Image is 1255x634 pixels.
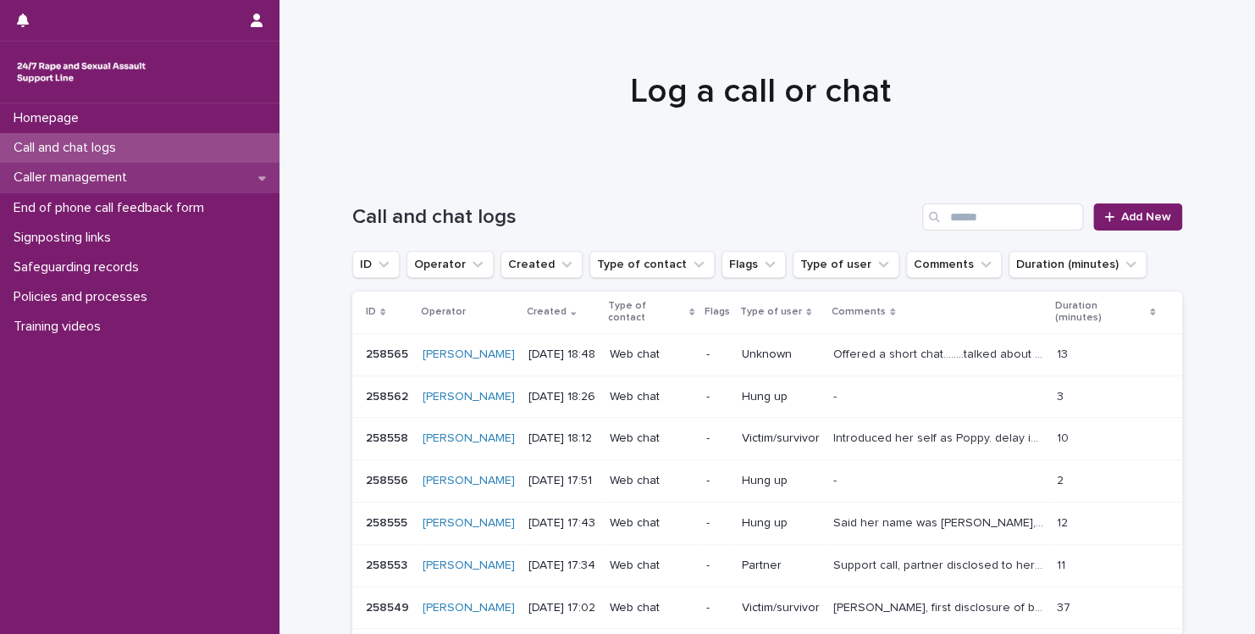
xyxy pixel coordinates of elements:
p: 2 [1057,470,1067,488]
p: Unknown [742,348,820,362]
p: - [833,387,840,404]
p: Web chat [609,431,692,446]
p: Call and chat logs [7,140,130,156]
button: Comments [906,251,1002,278]
p: Policies and processes [7,289,161,305]
p: - [706,601,728,615]
p: 258556 [366,470,412,488]
p: 10 [1057,428,1072,446]
p: - [706,348,728,362]
p: Flags [705,303,730,321]
p: [DATE] 18:48 [528,348,595,362]
button: Operator [406,251,494,278]
input: Search [922,203,1083,231]
p: Web chat [609,348,692,362]
button: Duration (minutes) [1009,251,1147,278]
p: [DATE] 18:26 [528,390,595,404]
p: Created [527,303,567,321]
p: [DATE] 17:51 [528,474,595,488]
p: 11 [1057,555,1069,573]
p: - [706,559,728,573]
tr: 258562258562 [PERSON_NAME] [DATE] 18:26Web chat-Hung up-- 33 [352,375,1182,418]
p: [DATE] 18:12 [528,431,595,446]
tr: 258553258553 [PERSON_NAME] [DATE] 17:34Web chat-PartnerSupport call, partner disclosed to her tha... [352,544,1182,587]
p: Comments [832,303,886,321]
p: - [706,431,728,446]
p: 258555 [366,513,411,531]
h1: Log a call or chat [346,71,1175,112]
tr: 258558258558 [PERSON_NAME] [DATE] 18:12Web chat-Victim/survivorIntroduced her self as Poppy. dela... [352,418,1182,460]
p: ID [366,303,376,321]
p: Safeguarding records [7,259,152,275]
p: 12 [1057,513,1071,531]
p: - [706,516,728,531]
tr: 258555258555 [PERSON_NAME] [DATE] 17:43Web chat-Hung upSaid her name was [PERSON_NAME], then hung... [352,502,1182,544]
p: 258553 [366,555,411,573]
p: [DATE] 17:43 [528,516,595,531]
span: Add New [1121,211,1171,223]
a: [PERSON_NAME] [423,390,515,404]
p: [DATE] 17:02 [528,601,595,615]
p: - [833,470,840,488]
p: Victim/survivor [742,601,820,615]
a: [PERSON_NAME] [423,559,515,573]
button: Flags [721,251,786,278]
p: Caller management [7,170,141,186]
p: 3 [1057,387,1067,404]
a: [PERSON_NAME] [423,601,515,615]
p: 13 [1057,344,1071,362]
a: [PERSON_NAME] [423,431,515,446]
p: Victim/survivor [742,431,820,446]
p: Partner [742,559,820,573]
p: End of phone call feedback form [7,200,218,216]
button: ID [352,251,400,278]
h1: Call and chat logs [352,205,915,230]
p: 258565 [366,344,412,362]
tr: 258549258549 [PERSON_NAME] [DATE] 17:02Web chat-Victim/survivor[PERSON_NAME], first disclosure of... [352,587,1182,629]
p: 258549 [366,598,412,615]
p: Introduced her self as Poppy. delay in responding and messages appeared with out typing. I gave p... [833,428,1047,446]
tr: 258565258565 [PERSON_NAME] [DATE] 18:48Web chat-UnknownOffered a short chat........talked about w... [352,333,1182,375]
p: - [706,474,728,488]
p: Pamela, first disclosure of being groomed by and older woman when she was 15years old. Present bu... [833,598,1047,615]
img: rhQMoQhaT3yELyF149Cw [14,55,149,89]
p: Web chat [609,474,692,488]
p: Homepage [7,110,92,126]
p: Web chat [609,390,692,404]
p: Signposting links [7,230,124,246]
p: Type of user [740,303,802,321]
p: Operator [421,303,466,321]
a: [PERSON_NAME] [423,348,515,362]
p: Web chat [609,601,692,615]
p: 258558 [366,428,412,446]
tr: 258556258556 [PERSON_NAME] [DATE] 17:51Web chat-Hung up-- 22 [352,460,1182,503]
p: Web chat [609,516,692,531]
p: Web chat [609,559,692,573]
a: Add New [1093,203,1182,231]
p: Duration (minutes) [1055,297,1146,328]
p: 37 [1057,598,1074,615]
button: Type of user [793,251,899,278]
a: [PERSON_NAME] [423,474,515,488]
p: Support call, partner disclosed to her that his cousin sexually abused him in primary school and ... [833,555,1047,573]
p: Hung up [742,390,820,404]
button: Type of contact [589,251,715,278]
p: Training videos [7,319,114,335]
p: - [706,390,728,404]
p: 258562 [366,387,412,404]
p: Offered a short chat........talked about woman kept contacting him to go over to her house and ev... [833,344,1047,362]
p: Hung up [742,516,820,531]
p: Said her name was Katie, then hung up after long silence [833,513,1047,531]
a: [PERSON_NAME] [423,516,515,531]
p: Type of contact [607,297,684,328]
p: [DATE] 17:34 [528,559,595,573]
button: Created [500,251,583,278]
p: Hung up [742,474,820,488]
